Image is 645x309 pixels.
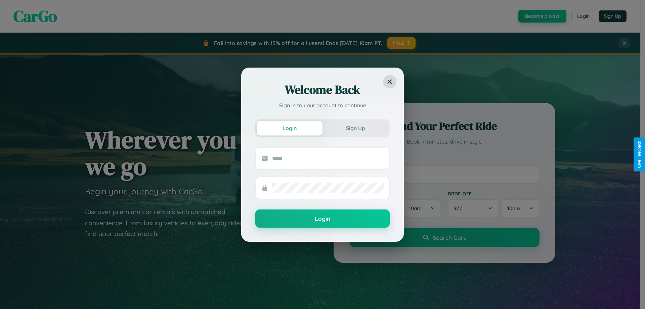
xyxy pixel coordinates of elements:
[255,209,390,228] button: Login
[322,121,388,136] button: Sign Up
[637,141,642,168] div: Give Feedback
[255,101,390,109] p: Sign in to your account to continue
[255,82,390,98] h2: Welcome Back
[257,121,322,136] button: Login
